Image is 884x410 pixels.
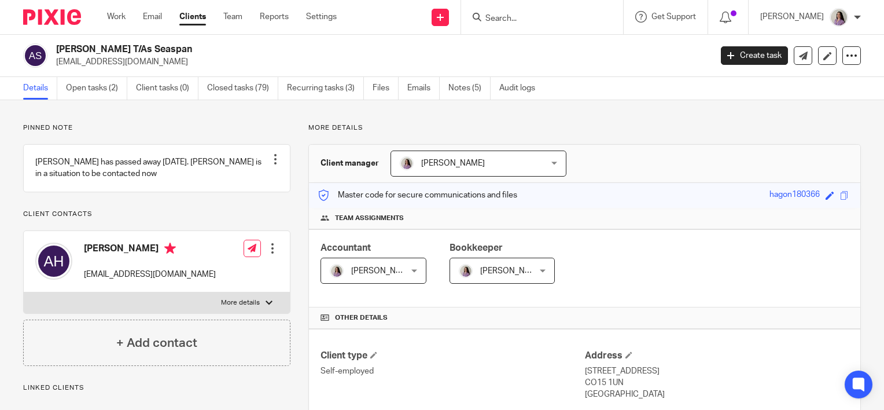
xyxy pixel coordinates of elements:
[321,365,584,377] p: Self-employed
[164,243,176,254] i: Primary
[35,243,72,280] img: svg%3E
[136,77,198,100] a: Client tasks (0)
[760,11,824,23] p: [PERSON_NAME]
[321,350,584,362] h4: Client type
[23,77,57,100] a: Details
[321,158,379,169] h3: Client manager
[223,11,242,23] a: Team
[260,11,289,23] a: Reports
[585,377,849,389] p: CO15 1UN
[143,11,162,23] a: Email
[116,334,197,352] h4: + Add contact
[330,264,344,278] img: Olivia.jpg
[335,313,388,323] span: Other details
[221,298,260,307] p: More details
[23,123,290,133] p: Pinned note
[308,123,861,133] p: More details
[459,264,473,278] img: Olivia.jpg
[23,210,290,219] p: Client contacts
[23,43,47,68] img: svg%3E
[179,11,206,23] a: Clients
[585,365,849,377] p: [STREET_ADDRESS]
[23,383,290,393] p: Linked clients
[351,267,415,275] span: [PERSON_NAME]
[721,46,788,65] a: Create task
[66,77,127,100] a: Open tasks (2)
[107,11,126,23] a: Work
[207,77,278,100] a: Closed tasks (79)
[499,77,544,100] a: Audit logs
[287,77,364,100] a: Recurring tasks (3)
[400,156,414,170] img: Olivia.jpg
[318,189,517,201] p: Master code for secure communications and files
[306,11,337,23] a: Settings
[321,243,371,252] span: Accountant
[585,389,849,400] p: [GEOGRAPHIC_DATA]
[484,14,588,24] input: Search
[84,269,216,280] p: [EMAIL_ADDRESS][DOMAIN_NAME]
[480,267,544,275] span: [PERSON_NAME]
[450,243,503,252] span: Bookkeeper
[407,77,440,100] a: Emails
[335,214,404,223] span: Team assignments
[769,189,820,202] div: hagon180366
[84,243,216,257] h4: [PERSON_NAME]
[23,9,81,25] img: Pixie
[421,159,485,167] span: [PERSON_NAME]
[56,43,574,56] h2: [PERSON_NAME] T/As Seaspan
[651,13,696,21] span: Get Support
[830,8,848,27] img: Olivia.jpg
[56,56,703,68] p: [EMAIL_ADDRESS][DOMAIN_NAME]
[373,77,399,100] a: Files
[448,77,491,100] a: Notes (5)
[585,350,849,362] h4: Address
